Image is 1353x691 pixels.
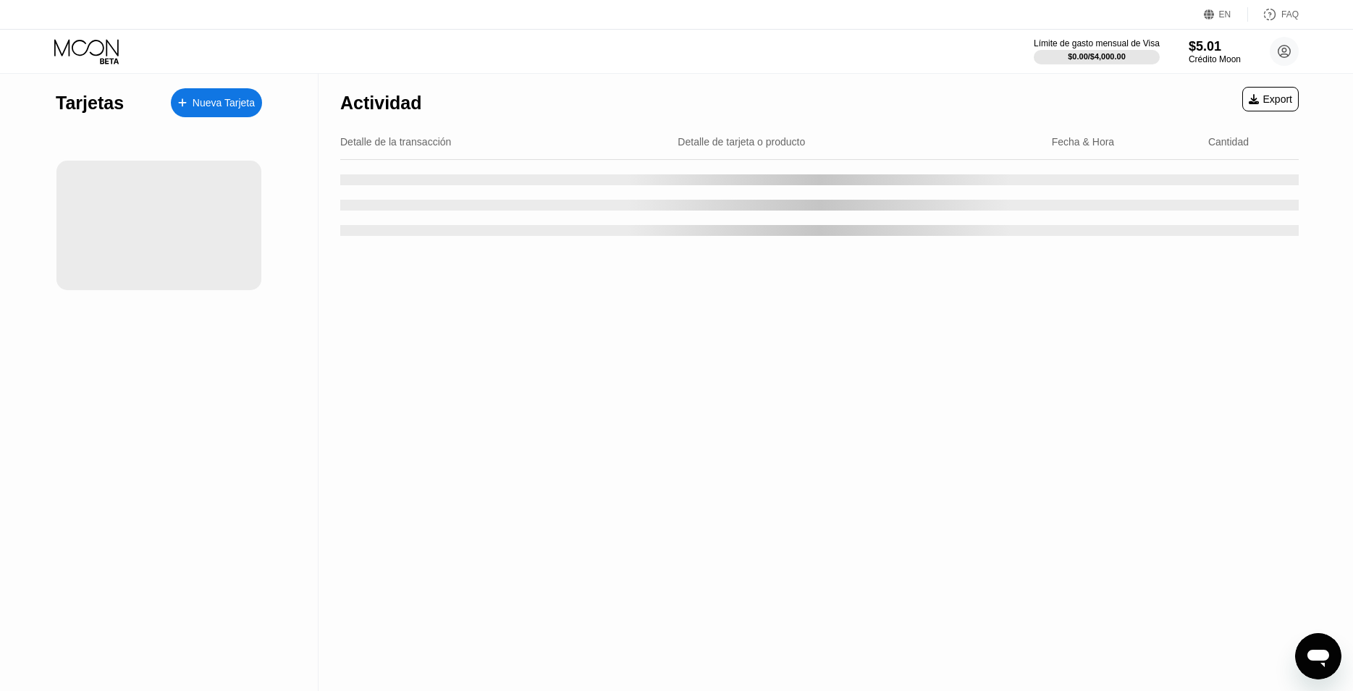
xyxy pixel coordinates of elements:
div: Actividad [340,93,422,114]
iframe: Botón para iniciar la ventana de mensajería [1295,633,1341,679]
div: Cantidad [1208,136,1249,148]
div: FAQ [1248,7,1299,22]
div: $5.01Crédito Moon [1189,39,1241,64]
div: Nueva Tarjeta [193,97,255,109]
div: Límite de gasto mensual de Visa [1034,38,1160,48]
div: Export [1242,87,1299,111]
div: Export [1249,93,1292,105]
div: Nueva Tarjeta [171,88,262,117]
div: $0.00 / $4,000.00 [1068,52,1126,61]
div: Crédito Moon [1189,54,1241,64]
div: FAQ [1281,9,1299,20]
div: Detalle de tarjeta o producto [678,136,805,148]
div: $5.01 [1189,39,1241,54]
div: EN [1204,7,1248,22]
div: Límite de gasto mensual de Visa$0.00/$4,000.00 [1034,38,1160,64]
div: EN [1219,9,1231,20]
div: Detalle de la transacción [340,136,451,148]
div: Fecha & Hora [1052,136,1114,148]
div: Tarjetas [56,93,124,114]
